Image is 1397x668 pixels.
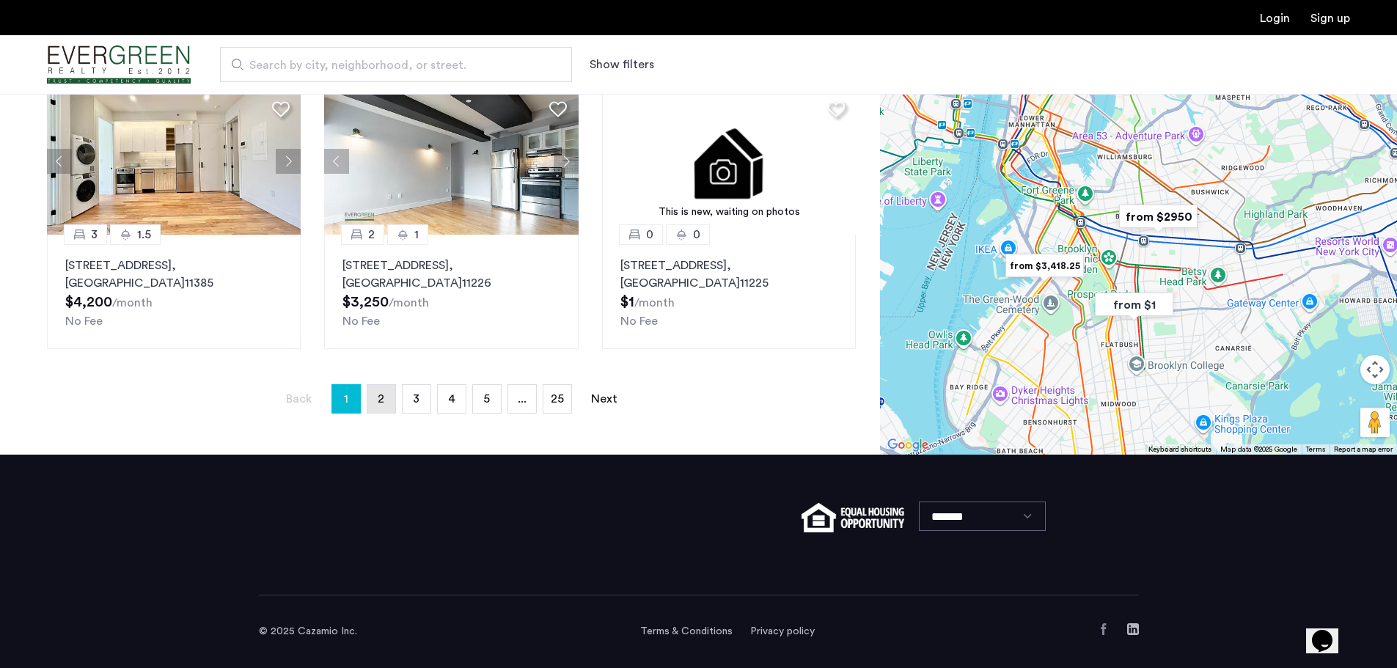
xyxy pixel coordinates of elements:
span: 3 [413,393,419,405]
img: equal-housing.png [802,503,903,532]
span: No Fee [65,315,103,327]
a: Cazamio Logo [47,37,191,92]
a: Facebook [1098,623,1110,635]
span: 0 [646,226,653,243]
span: Back [286,393,312,405]
button: Drag Pegman onto the map to open Street View [1360,408,1390,437]
span: 1.5 [137,226,151,243]
a: 00[STREET_ADDRESS], [GEOGRAPHIC_DATA]11225No Fee [602,235,856,349]
a: This is new, waiting on photos [602,88,857,235]
img: Google [884,436,932,455]
a: Terms and conditions [640,624,733,639]
nav: Pagination [47,384,856,414]
div: from $2950 [1113,200,1203,233]
span: 2 [378,393,384,405]
span: 1 [344,387,348,411]
p: [STREET_ADDRESS] 11226 [342,257,560,292]
span: 2 [368,226,375,243]
img: 218_638509545598484653.jpeg [324,88,579,235]
input: Apartment Search [220,47,572,82]
button: Map camera controls [1360,355,1390,384]
a: Login [1260,12,1290,24]
span: $3,250 [342,295,389,309]
sub: /month [634,297,675,309]
img: logo [47,37,191,92]
button: Previous apartment [324,149,349,174]
a: Next [590,385,619,413]
button: Previous apartment [47,149,72,174]
span: 5 [483,393,490,405]
span: $1 [620,295,634,309]
sub: /month [389,297,429,309]
span: 3 [91,226,98,243]
span: © 2025 Cazamio Inc. [259,626,357,636]
span: ... [518,393,527,405]
button: Next apartment [554,149,579,174]
span: $4,200 [65,295,112,309]
span: 4 [448,393,455,405]
button: Next apartment [276,149,301,174]
a: 31.5[STREET_ADDRESS], [GEOGRAPHIC_DATA]11385No Fee [47,235,301,349]
a: Privacy policy [750,624,815,639]
button: Show or hide filters [590,56,654,73]
a: 21[STREET_ADDRESS], [GEOGRAPHIC_DATA]11226No Fee [324,235,578,349]
a: Open this area in Google Maps (opens a new window) [884,436,932,455]
span: 25 [551,393,564,405]
p: [STREET_ADDRESS] 11225 [620,257,837,292]
span: Map data ©2025 Google [1220,446,1297,453]
div: from $3,418.25 [1000,249,1090,282]
p: [STREET_ADDRESS] 11385 [65,257,282,292]
sub: /month [112,297,153,309]
span: 1 [414,226,419,243]
button: Keyboard shortcuts [1148,444,1211,455]
span: 0 [693,226,700,243]
span: No Fee [620,315,658,327]
div: This is new, waiting on photos [609,205,849,220]
img: 1999_638606367151593945.jpeg [47,88,301,235]
iframe: chat widget [1306,609,1353,653]
span: Search by city, neighborhood, or street. [249,56,531,74]
div: from $1 [1089,288,1179,321]
span: No Fee [342,315,380,327]
a: Report a map error [1334,444,1393,455]
a: LinkedIn [1127,623,1139,635]
select: Language select [919,502,1046,531]
a: Terms (opens in new tab) [1306,444,1325,455]
img: 2.gif [602,88,857,235]
a: Registration [1310,12,1350,24]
